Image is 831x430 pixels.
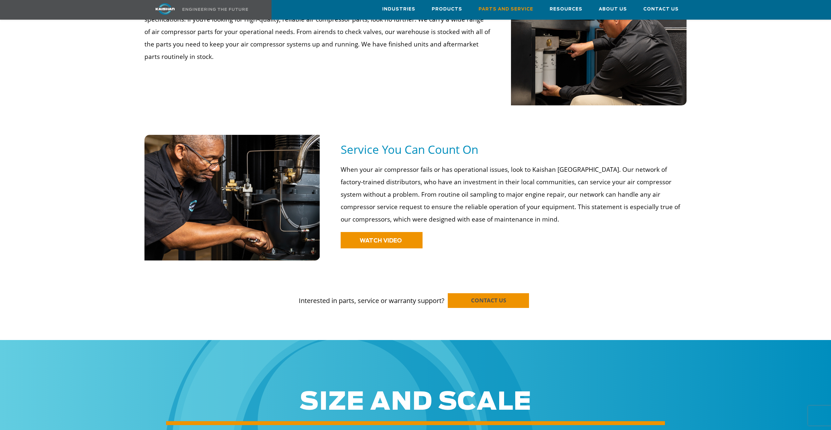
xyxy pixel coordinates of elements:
[382,0,415,18] a: Industries
[360,238,402,243] span: WATCH VIDEO
[182,8,248,11] img: Engineering the future
[550,6,582,13] span: Resources
[341,232,423,248] a: WATCH VIDEO
[479,6,533,13] span: Parts and Service
[643,6,679,13] span: Contact Us
[144,135,320,260] img: service
[341,142,687,157] h5: Service You Can Count On
[471,296,506,304] span: CONTACT US
[599,6,627,13] span: About Us
[599,0,627,18] a: About Us
[141,3,190,15] img: kaishan logo
[479,0,533,18] a: Parts and Service
[643,0,679,18] a: Contact Us
[448,293,529,308] a: CONTACT US
[550,0,582,18] a: Resources
[432,6,462,13] span: Products
[432,0,462,18] a: Products
[382,6,415,13] span: Industries
[341,163,682,225] p: When your air compressor fails or has operational issues, look to Kaishan [GEOGRAPHIC_DATA]. Our ...
[144,1,490,63] p: Kaishan is your trusted source for OEM air compressor parts and components that are tailored to y...
[144,283,687,306] p: Interested in parts, service or warranty support?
